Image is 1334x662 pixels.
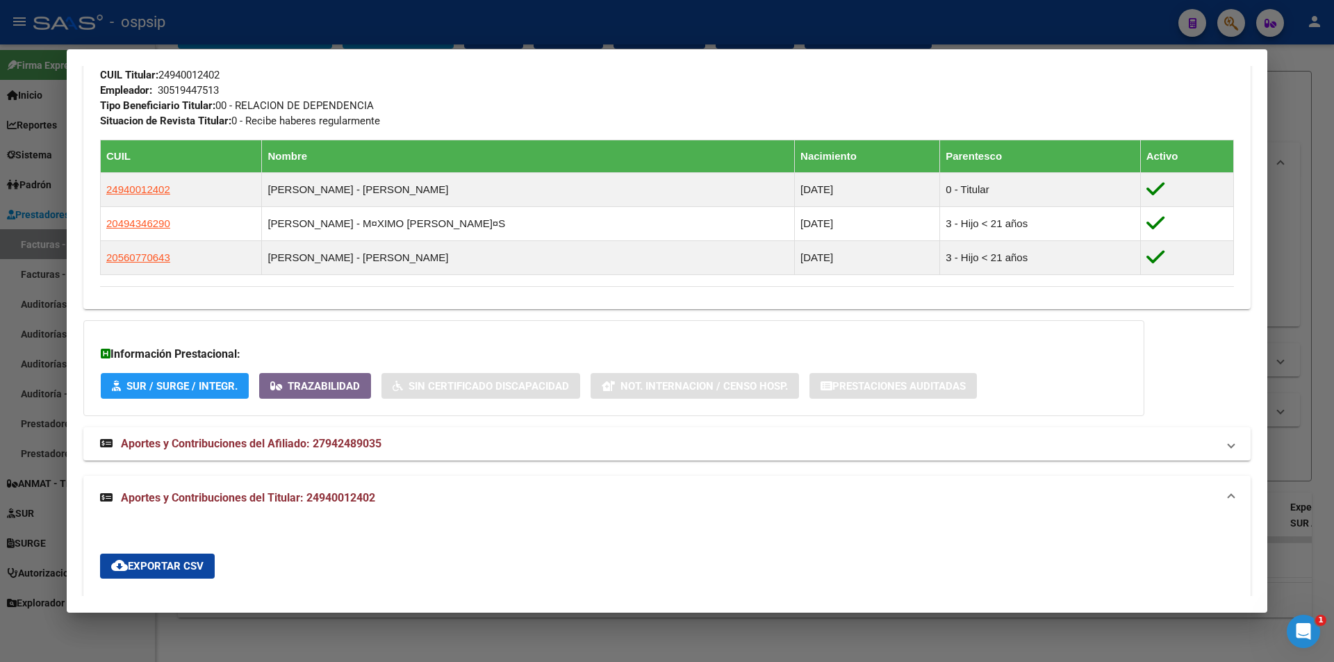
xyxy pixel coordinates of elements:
[100,99,215,112] strong: Tipo Beneficiario Titular:
[591,373,799,399] button: Not. Internacion / Censo Hosp.
[101,140,262,172] th: CUIL
[83,476,1251,520] mat-expansion-panel-header: Aportes y Contribuciones del Titular: 24940012402
[1315,615,1326,626] span: 1
[101,346,1127,363] h3: Información Prestacional:
[158,83,219,98] div: 30519447513
[795,206,940,240] td: [DATE]
[100,84,152,97] strong: Empleador:
[126,380,238,392] span: SUR / SURGE / INTEGR.
[111,557,128,574] mat-icon: cloud_download
[940,172,1140,206] td: 0 - Titular
[100,69,220,81] span: 24940012402
[121,491,375,504] span: Aportes y Contribuciones del Titular: 24940012402
[288,380,360,392] span: Trazabilidad
[100,115,380,127] span: 0 - Recibe haberes regularmente
[940,140,1140,172] th: Parentesco
[262,206,795,240] td: [PERSON_NAME] - M¤XIMO [PERSON_NAME]¤S
[409,380,569,392] span: Sin Certificado Discapacidad
[111,560,204,572] span: Exportar CSV
[100,554,215,579] button: Exportar CSV
[809,373,977,399] button: Prestaciones Auditadas
[262,140,795,172] th: Nombre
[795,172,940,206] td: [DATE]
[106,217,170,229] span: 20494346290
[100,99,374,112] span: 00 - RELACION DE DEPENDENCIA
[832,380,966,392] span: Prestaciones Auditadas
[795,140,940,172] th: Nacimiento
[106,251,170,263] span: 20560770643
[795,240,940,274] td: [DATE]
[101,373,249,399] button: SUR / SURGE / INTEGR.
[100,115,231,127] strong: Situacion de Revista Titular:
[121,437,381,450] span: Aportes y Contribuciones del Afiliado: 27942489035
[1140,140,1233,172] th: Activo
[940,240,1140,274] td: 3 - Hijo < 21 años
[262,172,795,206] td: [PERSON_NAME] - [PERSON_NAME]
[100,69,158,81] strong: CUIL Titular:
[940,206,1140,240] td: 3 - Hijo < 21 años
[1287,615,1320,648] iframe: Intercom live chat
[381,373,580,399] button: Sin Certificado Discapacidad
[106,183,170,195] span: 24940012402
[83,427,1251,461] mat-expansion-panel-header: Aportes y Contribuciones del Afiliado: 27942489035
[100,53,190,66] strong: Gerenciador / Plan:
[100,53,299,66] span: A01 - OSPSIP / Sin Plan
[262,240,795,274] td: [PERSON_NAME] - [PERSON_NAME]
[620,380,788,392] span: Not. Internacion / Censo Hosp.
[259,373,371,399] button: Trazabilidad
